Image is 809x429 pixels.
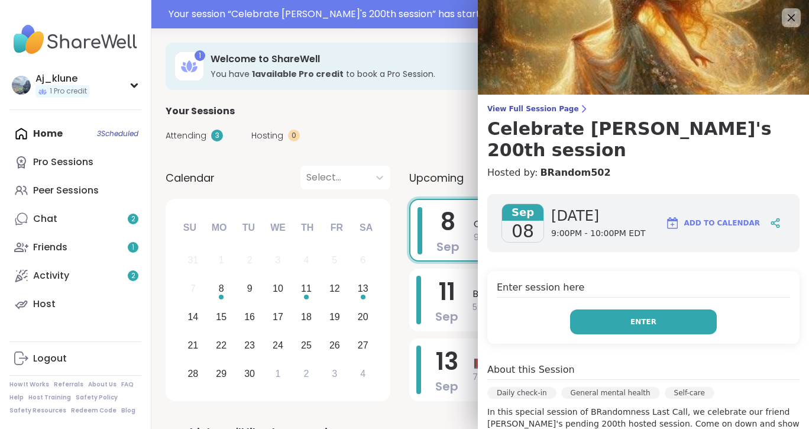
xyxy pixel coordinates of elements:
[50,86,87,96] span: 1 Pro credit
[166,130,206,142] span: Attending
[353,215,379,241] div: Sa
[358,337,368,353] div: 27
[473,357,774,371] span: 📕🪩 𝑃𝐴𝑆𝑆𝐼𝑂𝑁 𝑃𝐴𝑅𝑇𝑌💃🎶
[180,361,206,386] div: Choose Sunday, September 28th, 2025
[187,337,198,353] div: 21
[266,276,291,302] div: Choose Wednesday, September 10th, 2025
[247,280,253,296] div: 9
[350,361,376,386] div: Choose Saturday, October 4th, 2025
[358,309,368,325] div: 20
[273,309,283,325] div: 17
[209,361,234,386] div: Choose Monday, September 29th, 2025
[350,305,376,330] div: Choose Saturday, September 20th, 2025
[131,271,135,281] span: 2
[350,276,376,302] div: Choose Saturday, September 13th, 2025
[350,248,376,273] div: Not available Saturday, September 6th, 2025
[216,309,226,325] div: 15
[187,366,198,382] div: 28
[329,280,340,296] div: 12
[9,176,141,205] a: Peer Sessions
[665,387,714,399] div: Self-care
[9,407,66,415] a: Safety Resources
[294,305,319,330] div: Choose Thursday, September 18th, 2025
[195,50,205,61] div: 1
[88,380,117,389] a: About Us
[266,333,291,358] div: Choose Wednesday, September 24th, 2025
[9,19,141,60] img: ShareWell Nav Logo
[487,363,575,377] h4: About this Session
[487,104,800,161] a: View Full Session PageCelebrate [PERSON_NAME]'s 200th session
[187,309,198,325] div: 14
[276,366,281,382] div: 1
[409,170,464,186] span: Upcoming
[209,333,234,358] div: Choose Monday, September 22nd, 2025
[76,393,118,402] a: Safety Policy
[244,309,255,325] div: 16
[244,337,255,353] div: 23
[180,305,206,330] div: Choose Sunday, September 14th, 2025
[303,252,309,268] div: 4
[276,252,281,268] div: 3
[179,246,377,388] div: month 2025-09
[33,298,56,311] div: Host
[473,301,774,314] span: 5:00PM - 6:30PM EDT
[211,130,223,141] div: 3
[323,215,350,241] div: Fr
[360,366,365,382] div: 4
[474,231,772,244] span: 9:00PM - 10:00PM EDT
[684,218,760,228] span: Add to Calendar
[294,333,319,358] div: Choose Thursday, September 25th, 2025
[630,317,656,327] span: Enter
[237,276,263,302] div: Choose Tuesday, September 9th, 2025
[561,387,660,399] div: General mental health
[216,366,226,382] div: 29
[216,337,226,353] div: 22
[266,361,291,386] div: Choose Wednesday, October 1st, 2025
[9,290,141,318] a: Host
[166,104,235,118] span: Your Sessions
[303,366,309,382] div: 2
[665,216,679,230] img: ShareWell Logomark
[9,393,24,402] a: Help
[180,333,206,358] div: Choose Sunday, September 21st, 2025
[322,276,347,302] div: Choose Friday, September 12th, 2025
[190,280,196,296] div: 7
[322,305,347,330] div: Choose Friday, September 19th, 2025
[71,407,117,415] a: Redeem Code
[487,104,800,114] span: View Full Session Page
[570,309,717,334] button: Enter
[9,148,141,176] a: Pro Sessions
[332,252,337,268] div: 5
[247,252,253,268] div: 2
[209,276,234,302] div: Choose Monday, September 8th, 2025
[487,387,556,399] div: Daily check-in
[9,380,49,389] a: How It Works
[273,280,283,296] div: 10
[329,309,340,325] div: 19
[251,130,283,142] span: Hosting
[487,166,800,180] h4: Hosted by:
[295,215,321,241] div: Th
[237,361,263,386] div: Choose Tuesday, September 30th, 2025
[209,305,234,330] div: Choose Monday, September 15th, 2025
[169,7,802,21] div: Your session “ Celebrate [PERSON_NAME]'s 200th session ” has started. Click here to enter!
[9,205,141,233] a: Chat2
[301,280,312,296] div: 11
[33,212,57,225] div: Chat
[294,361,319,386] div: Choose Thursday, October 2nd, 2025
[473,371,774,383] span: 7:00PM - 8:00PM EDT
[33,269,69,282] div: Activity
[436,345,458,378] span: 13
[551,228,645,240] span: 9:00PM - 10:00PM EDT
[288,130,300,141] div: 0
[301,337,312,353] div: 25
[33,352,67,365] div: Logout
[209,248,234,273] div: Not available Monday, September 1st, 2025
[265,215,291,241] div: We
[33,184,99,197] div: Peer Sessions
[497,280,790,298] h4: Enter session here
[12,76,31,95] img: Aj_klune
[33,156,93,169] div: Pro Sessions
[350,333,376,358] div: Choose Saturday, September 27th, 2025
[166,170,215,186] span: Calendar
